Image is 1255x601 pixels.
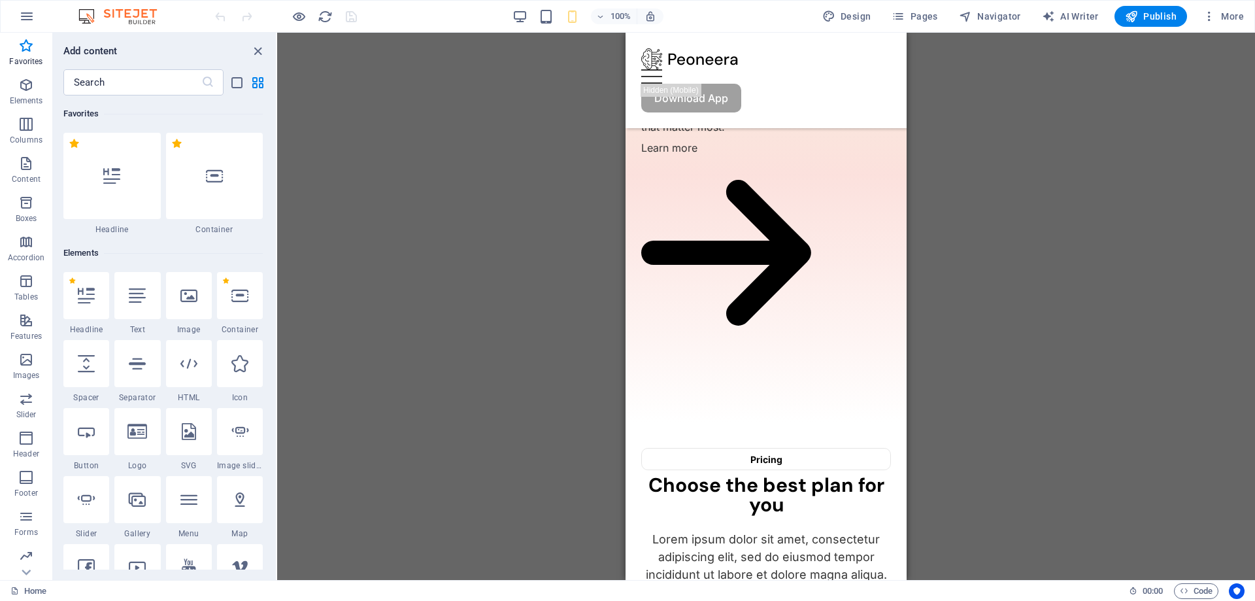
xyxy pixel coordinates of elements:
p: Boxes [16,213,37,224]
div: Separator [114,340,160,403]
div: Headline [63,272,109,335]
button: list-view [229,75,244,90]
p: Elements [10,95,43,106]
p: Forms [14,527,38,538]
p: Header [13,449,39,459]
p: Tables [14,292,38,302]
span: Remove from favorites [171,138,182,149]
span: Gallery [114,528,160,539]
button: Navigator [954,6,1026,27]
span: Navigator [959,10,1021,23]
span: Icon [217,392,263,403]
button: More [1197,6,1249,27]
span: Remove from favorites [222,277,229,284]
span: Button [63,460,109,471]
span: 00 00 [1143,583,1163,599]
span: Headline [63,324,109,335]
p: Content [12,174,41,184]
span: Design [822,10,871,23]
input: Search [63,69,201,95]
span: Map [217,528,263,539]
button: Click here to leave preview mode and continue editing [291,9,307,24]
button: Usercentrics [1229,583,1245,599]
span: Image [166,324,212,335]
span: Pages [892,10,937,23]
div: Design (Ctrl+Alt+Y) [817,6,877,27]
span: More [1203,10,1244,23]
h6: Add content [63,43,118,59]
span: Slider [63,528,109,539]
div: Image [166,272,212,335]
button: Publish [1114,6,1187,27]
p: Slider [16,409,37,420]
div: Spacer [63,340,109,403]
button: reload [317,9,333,24]
p: Favorites [9,56,42,67]
button: 100% [591,9,637,24]
span: Remove from favorites [69,277,76,284]
div: Slider [63,476,109,539]
h6: Favorites [63,106,263,122]
div: Text [114,272,160,335]
span: Headline [63,224,161,235]
span: Menu [166,528,212,539]
div: HTML [166,340,212,403]
span: Container [217,324,263,335]
span: Separator [114,392,160,403]
div: Map [217,476,263,539]
div: Image slider [217,408,263,471]
span: Logo [114,460,160,471]
div: SVG [166,408,212,471]
div: Container [166,133,263,235]
img: Editor Logo [75,9,173,24]
button: grid-view [250,75,265,90]
button: Code [1174,583,1218,599]
div: Logo [114,408,160,471]
span: Container [166,224,263,235]
span: : [1152,586,1154,596]
button: Design [817,6,877,27]
i: Reload page [318,9,333,24]
span: AI Writer [1042,10,1099,23]
i: On resize automatically adjust zoom level to fit chosen device. [644,10,656,22]
div: Icon [217,340,263,403]
button: close panel [250,43,265,59]
div: Button [63,408,109,471]
span: SVG [166,460,212,471]
p: Columns [10,135,42,145]
div: Menu [166,476,212,539]
div: Gallery [114,476,160,539]
span: Remove from favorites [69,138,80,149]
span: Image slider [217,460,263,471]
p: Footer [14,488,38,498]
div: Headline [63,133,161,235]
p: Images [13,370,40,381]
a: Click to cancel selection. Double-click to open Pages [10,583,46,599]
h6: Elements [63,245,263,261]
span: Text [114,324,160,335]
span: Code [1180,583,1213,599]
p: Features [10,331,42,341]
span: HTML [166,392,212,403]
h6: 100% [611,9,631,24]
button: Pages [886,6,943,27]
p: Accordion [8,252,44,263]
div: Container [217,272,263,335]
h6: Session time [1129,583,1163,599]
button: AI Writer [1037,6,1104,27]
span: Spacer [63,392,109,403]
span: Publish [1125,10,1177,23]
